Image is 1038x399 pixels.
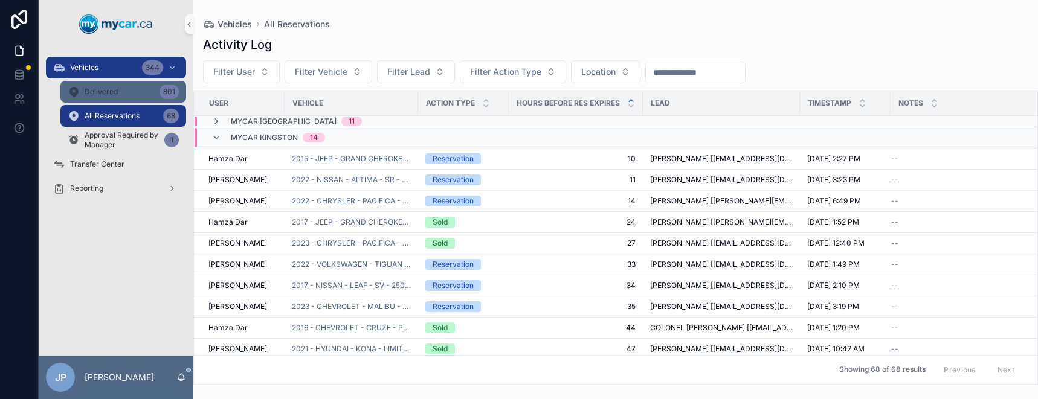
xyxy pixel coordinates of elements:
a: 2023 - CHEVROLET - MALIBU - LT (1LT) - 251171 [292,302,411,311]
span: Approval Required by Manager [85,130,160,150]
span: [PERSON_NAME] [208,344,267,354]
div: scrollable content [39,48,193,215]
div: 11 [349,117,355,126]
span: Action Type [426,98,475,108]
span: MyCar Kingston [231,133,298,142]
span: -- [891,238,898,248]
span: -- [891,217,898,227]
span: Filter Lead [387,66,430,78]
span: -- [891,281,898,290]
a: 2015 - JEEP - GRAND CHEROKEE - OVERLAND - 250803 [292,154,411,164]
button: Select Button [571,60,640,83]
span: [PERSON_NAME] [208,175,267,185]
span: [PERSON_NAME] [[PERSON_NAME][EMAIL_ADDRESS][DOMAIN_NAME]] [650,196,793,206]
button: Select Button [285,60,372,83]
span: [PERSON_NAME] [[EMAIL_ADDRESS][DOMAIN_NAME]] [650,175,793,185]
span: [PERSON_NAME] [208,238,267,248]
span: 2017 - NISSAN - LEAF - SV - 250858 [292,281,411,290]
div: Sold [433,238,448,249]
span: Reporting [70,184,103,193]
div: Reservation [433,196,474,206]
span: [PERSON_NAME] [208,196,267,206]
div: Sold [433,217,448,228]
span: 10 [516,154,636,164]
span: -- [891,344,898,354]
span: MyCar [GEOGRAPHIC_DATA] [231,117,337,126]
div: 14 [310,133,318,142]
div: Reservation [433,259,474,270]
span: 11 [516,175,636,185]
span: Location [581,66,616,78]
span: [DATE] 6:49 PM [807,196,861,206]
span: [PERSON_NAME] [[EMAIL_ADDRESS][DOMAIN_NAME]] [650,302,793,311]
span: [PERSON_NAME] [[EMAIL_ADDRESS][DOMAIN_NAME]] [650,281,793,290]
span: 2023 - CHRYSLER - PACIFICA - TOURING L - 250996 [292,238,411,248]
div: 68 [163,109,179,123]
span: [PERSON_NAME] [[PERSON_NAME][EMAIL_ADDRESS][PERSON_NAME][DOMAIN_NAME]] [650,217,793,227]
span: Transfer Center [70,159,124,169]
span: [PERSON_NAME] [[EMAIL_ADDRESS][DOMAIN_NAME]] [650,260,793,269]
span: User [209,98,228,108]
div: Reservation [433,280,474,291]
span: -- [891,323,898,333]
span: [DATE] 10:42 AM [807,344,865,354]
span: Filter Action Type [470,66,541,78]
div: 1 [164,133,179,147]
span: Hours Before Res Expires [517,98,620,108]
span: [DATE] 1:20 PM [807,323,860,333]
span: 47 [516,344,636,354]
span: Vehicle [292,98,323,108]
span: Lead [651,98,670,108]
span: -- [891,196,898,206]
span: Notes [898,98,923,108]
a: Approval Required by Manager1 [60,129,186,151]
img: App logo [79,14,153,34]
span: 27 [516,238,636,248]
span: [DATE] 1:49 PM [807,260,860,269]
span: -- [891,302,898,311]
a: 2022 - NISSAN - ALTIMA - SR - 250712 [292,175,411,185]
span: 34 [516,281,636,290]
span: JP [55,370,66,385]
p: [PERSON_NAME] [85,371,154,383]
span: Showing 68 of 68 results [839,365,926,375]
button: Select Button [460,60,566,83]
a: 2017 - JEEP - GRAND CHEROKEE - OVERLAND - 250865 [292,217,411,227]
span: -- [891,260,898,269]
div: Reservation [433,174,474,185]
span: Hamza Dar [208,217,248,227]
span: 33 [516,260,636,269]
span: [DATE] 2:27 PM [807,154,860,164]
span: -- [891,154,898,164]
div: Reservation [433,301,474,312]
span: [PERSON_NAME] [[EMAIL_ADDRESS][DOMAIN_NAME]] [650,154,793,164]
a: All Reservations [264,18,330,30]
div: 801 [160,85,179,99]
span: Timestamp [808,98,851,108]
span: Hamza Dar [208,323,248,333]
div: Sold [433,322,448,333]
span: [DATE] 2:10 PM [807,281,860,290]
div: Reservation [433,153,474,164]
a: 2022 - VOLKSWAGEN - TIGUAN - 4MOTION SEL PREMIUM R-LINE - 251110 [292,260,411,269]
span: [DATE] 12:40 PM [807,238,865,248]
span: 14 [516,196,636,206]
a: 2021 - HYUNDAI - KONA - LIMITED - 251343 [292,344,411,354]
span: 24 [516,217,636,227]
span: Delivered [85,87,118,97]
a: Transfer Center [46,153,186,175]
span: COLONEL [PERSON_NAME] [[EMAIL_ADDRESS][DOMAIN_NAME]] [650,323,793,333]
span: Vehicles [218,18,252,30]
a: Vehicles [203,18,252,30]
button: Select Button [203,60,280,83]
span: [DATE] 1:52 PM [807,217,859,227]
span: [PERSON_NAME] [208,260,267,269]
a: 2016 - CHEVROLET - CRUZE - PREMIER - 250991 [292,323,411,333]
